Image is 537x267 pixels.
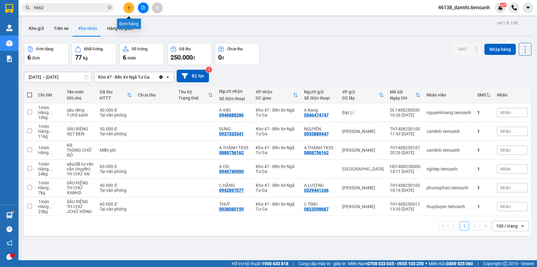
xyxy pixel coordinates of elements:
[24,72,91,82] input: Select a date range.
[500,129,511,134] span: Nhãn
[74,21,102,36] button: Kho nhận
[304,150,329,155] div: 0888756162
[390,145,420,150] div: TH1408250107
[342,129,384,134] div: [PERSON_NAME]
[219,108,250,113] div: A Việt
[219,202,250,207] div: THUỶ
[6,25,13,31] img: warehouse-icon
[511,5,517,10] img: phone-icon
[390,113,420,117] div: 16:26 [DATE]
[49,21,74,36] button: Trên xe
[390,108,420,113] div: DL1408250030
[206,67,212,73] sup: 3
[100,202,132,207] div: 60.000 đ
[342,89,379,94] div: VP gửi
[523,2,533,13] button: caret-down
[38,92,61,97] div: Chi tiết
[193,55,195,60] span: đ
[477,148,491,153] div: 1
[158,75,163,80] svg: Clear value
[484,44,516,55] button: Nhập hàng
[170,54,193,61] span: 250.000
[219,89,250,94] div: Người nhận
[12,211,14,213] sup: 1
[433,4,495,11] span: 46138_dannhi.tienoanh
[253,87,301,103] th: Toggle SortBy
[100,169,132,174] div: Tại văn phòng
[425,262,427,265] span: ⚪️
[477,129,491,134] div: 1
[38,162,61,166] div: 1 món
[123,54,126,61] span: 6
[477,110,491,115] div: 1
[177,70,209,82] button: Bộ lọc
[67,148,94,158] div: THÙNG CHỮ ĐỎ
[34,4,106,11] input: Tìm tên, số ĐT hoặc mã đơn
[38,180,61,185] div: 1 món
[38,129,61,134] div: Hàng thông thường
[219,150,244,155] div: 0888756162
[390,202,420,207] div: TH1408250012
[100,89,127,94] div: Đã thu
[6,226,12,232] span: question-circle
[427,166,471,171] div: nghiep.tienoanh
[100,183,132,188] div: 40.000 đ
[49,129,52,134] span: ...
[100,164,132,169] div: 60.000 đ
[367,261,424,266] strong: 0708 023 035 - 0935 103 250
[215,43,259,65] button: Chưa thu0đ
[447,261,473,266] strong: 0369 525 060
[155,6,159,10] span: aim
[108,5,111,11] span: close-circle
[497,92,528,97] div: Nhãn
[427,204,471,209] div: thuyduyen.tienoanh
[6,40,13,47] img: warehouse-icon
[227,47,243,51] div: Chưa thu
[477,92,486,97] div: SMS
[219,126,250,131] div: DUNG
[304,188,329,193] div: 0329441246
[6,212,13,219] img: warehouse-icon
[427,148,471,153] div: camlinh.tienoanh
[67,143,94,148] div: KB
[500,185,511,190] span: Nhãn
[138,92,172,97] div: Chưa thu
[100,148,132,153] div: Miễn phí
[67,126,94,131] div: SẦU RIÊNG
[38,110,61,115] div: Hàng thông thường
[100,207,132,212] div: Tại văn phòng
[390,188,420,193] div: 18:16 [DATE]
[304,202,336,207] div: C TÌNH
[38,124,61,129] div: 1 món
[67,180,94,185] div: SẦU RIÊNG
[339,87,387,103] th: Toggle SortBy
[49,204,52,209] span: ...
[38,115,61,120] div: 10 kg
[218,54,222,61] span: 0
[67,108,94,113] div: sầu riêng
[387,87,423,103] th: Toggle SortBy
[49,166,52,171] span: ...
[24,21,49,36] button: Kho gửi
[38,199,61,204] div: 1 món
[342,204,384,209] div: [PERSON_NAME]
[83,55,88,60] span: kg
[503,261,507,266] span: copyright
[219,164,250,169] div: A Chì
[100,96,127,101] div: HTTT
[67,204,94,214] div: TH CHỮ JCHỮ HỒNG
[100,131,132,136] div: Tại văn phòng
[6,254,12,260] span: message
[6,240,12,246] span: notification
[232,260,288,267] span: Hỗ trợ kỹ thuật:
[500,110,511,115] span: Nhãn
[72,43,116,65] button: Khối lượng77kg
[427,110,471,115] div: nguyenhoang.tienoanh
[49,185,52,190] span: ...
[119,43,164,65] button: Số lượng6món
[178,89,208,94] div: Thu hộ
[100,126,132,131] div: 50.000 đ
[293,260,294,267] span: |
[256,108,298,117] div: Kho 47 - Bến Xe Ngã Tư Ga
[100,188,132,193] div: Tại văn phòng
